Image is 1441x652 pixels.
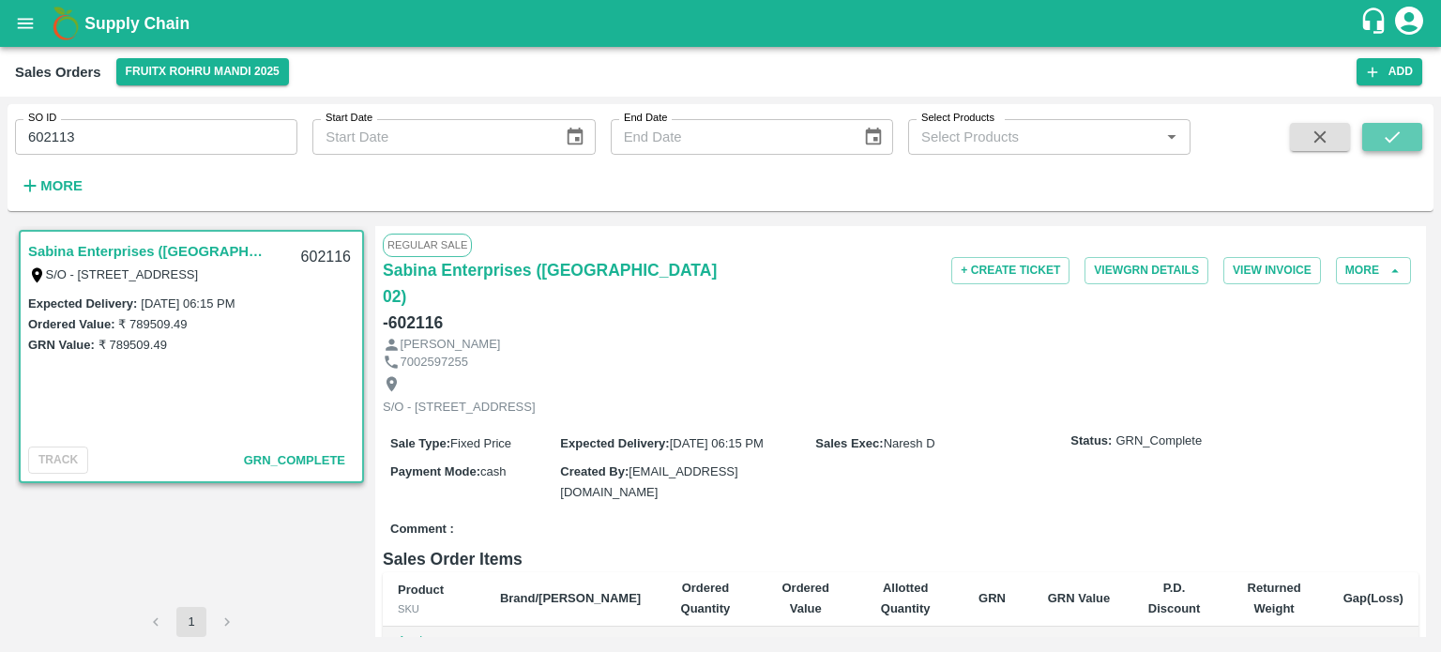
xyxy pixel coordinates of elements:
[28,239,263,264] a: Sabina Enterprises ([GEOGRAPHIC_DATA] 02)
[921,111,994,126] label: Select Products
[681,581,731,615] b: Ordered Quantity
[28,338,95,352] label: GRN Value:
[141,296,235,311] label: [DATE] 06:15 PM
[28,296,137,311] label: Expected Delivery :
[1115,432,1202,450] span: GRN_Complete
[176,607,206,637] button: page 1
[1070,432,1112,450] label: Status:
[244,453,345,467] span: GRN_Complete
[815,436,883,450] label: Sales Exec :
[398,583,444,597] b: Product
[398,600,470,617] div: SKU
[401,354,468,371] p: 7002597255
[1392,4,1426,43] div: account of current user
[1160,125,1184,149] button: Open
[290,235,362,280] div: 602116
[116,58,289,85] button: Select DC
[138,607,245,637] nav: pagination navigation
[500,591,641,605] b: Brand/[PERSON_NAME]
[480,464,506,478] span: cash
[15,170,87,202] button: More
[84,10,1359,37] a: Supply Chain
[390,464,480,478] label: Payment Mode :
[383,234,472,256] span: Regular Sale
[670,436,764,450] span: [DATE] 06:15 PM
[1359,7,1392,40] div: customer-support
[390,436,450,450] label: Sale Type :
[15,119,297,155] input: Enter SO ID
[560,464,737,499] span: [EMAIL_ADDRESS][DOMAIN_NAME]
[914,125,1154,149] input: Select Products
[781,581,829,615] b: Ordered Value
[884,436,935,450] span: Naresh D
[450,436,511,450] span: Fixed Price
[1343,591,1403,605] b: Gap(Loss)
[4,2,47,45] button: open drawer
[383,546,1418,572] h6: Sales Order Items
[1248,581,1301,615] b: Returned Weight
[99,338,167,352] label: ₹ 789509.49
[1357,58,1422,85] button: Add
[1085,257,1208,284] button: ViewGRN Details
[611,119,848,155] input: End Date
[383,399,536,417] p: S/O - [STREET_ADDRESS]
[1048,591,1110,605] b: GRN Value
[978,591,1006,605] b: GRN
[383,257,728,310] a: Sabina Enterprises ([GEOGRAPHIC_DATA] 02)
[28,317,114,331] label: Ordered Value:
[1336,257,1411,284] button: More
[1148,581,1201,615] b: P.D. Discount
[84,14,190,33] b: Supply Chain
[856,119,891,155] button: Choose date
[28,111,56,126] label: SO ID
[40,178,83,193] strong: More
[46,267,199,281] label: S/O - [STREET_ADDRESS]
[881,581,931,615] b: Allotted Quantity
[560,436,669,450] label: Expected Delivery :
[15,60,101,84] div: Sales Orders
[118,317,187,331] label: ₹ 789509.49
[560,464,629,478] label: Created By :
[390,521,454,538] label: Comment :
[383,310,443,336] h6: - 602116
[312,119,550,155] input: Start Date
[401,336,501,354] p: [PERSON_NAME]
[624,111,667,126] label: End Date
[557,119,593,155] button: Choose date
[1223,257,1321,284] button: View Invoice
[951,257,1069,284] button: + Create Ticket
[326,111,372,126] label: Start Date
[47,5,84,42] img: logo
